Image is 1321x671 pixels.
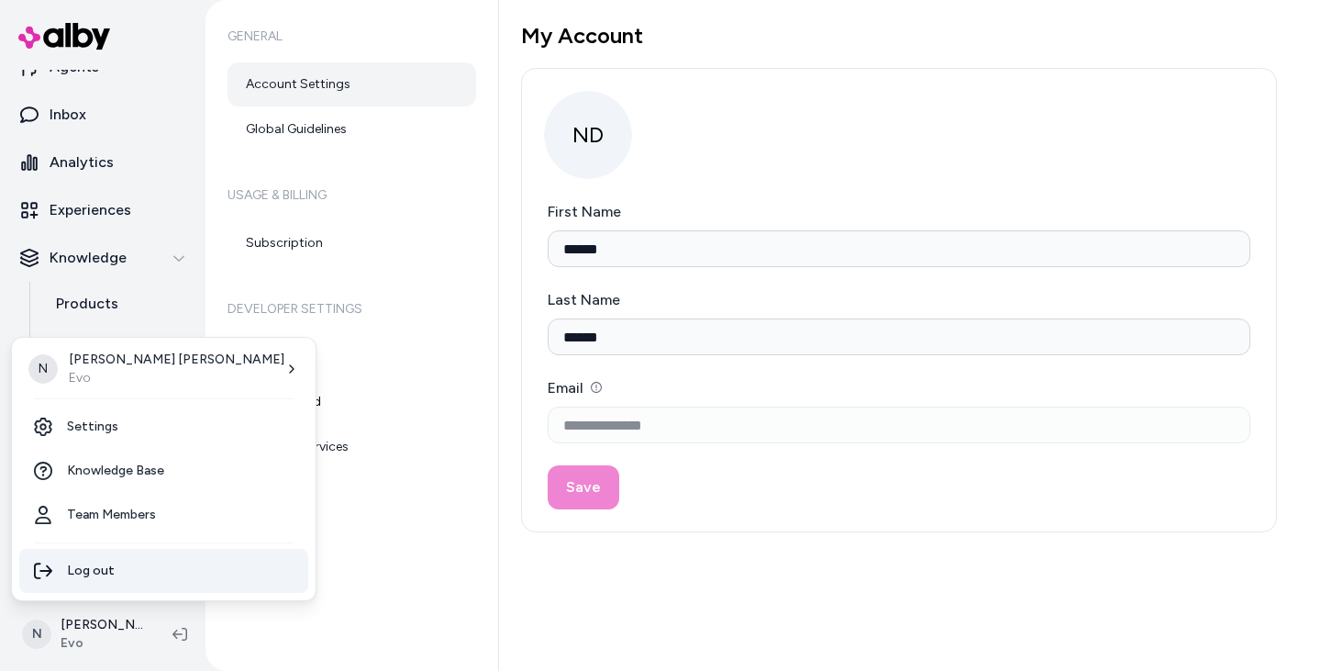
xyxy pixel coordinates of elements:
[19,549,308,593] div: Log out
[69,351,284,369] p: [PERSON_NAME] [PERSON_NAME]
[19,405,308,449] a: Settings
[28,354,58,384] span: N
[67,462,164,480] span: Knowledge Base
[69,369,284,387] p: Evo
[19,493,308,537] a: Team Members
